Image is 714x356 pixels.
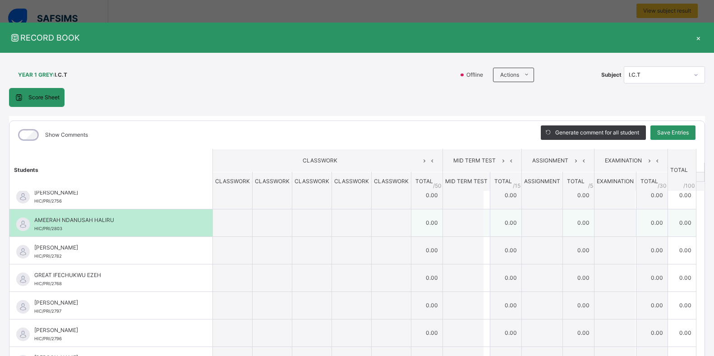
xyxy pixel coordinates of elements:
[34,299,192,307] span: [PERSON_NAME]
[529,157,572,165] span: ASSIGNMENT
[524,178,560,185] span: ASSIGNMENT
[636,319,668,347] td: 0.00
[490,264,522,291] td: 0.00
[34,244,192,252] span: [PERSON_NAME]
[18,71,55,79] span: YEAR 1 GREY :
[629,71,688,79] div: I.C.T
[490,209,522,236] td: 0.00
[658,181,667,190] span: / 30
[34,199,62,203] span: HIC/PRI/2756
[34,326,192,334] span: [PERSON_NAME]
[683,181,695,190] span: /100
[490,181,522,209] td: 0.00
[445,178,488,185] span: MID TERM TEST
[490,236,522,264] td: 0.00
[668,291,696,319] td: 0.00
[668,181,696,209] td: 0.00
[601,157,645,165] span: EXAMINATION
[16,273,30,286] img: default.svg
[636,264,668,291] td: 0.00
[494,178,512,185] span: TOTAL
[563,264,594,291] td: 0.00
[16,190,30,203] img: default.svg
[415,178,433,185] span: TOTAL
[34,281,62,286] span: HIC/PRI/2768
[668,236,696,264] td: 0.00
[450,157,499,165] span: MID TERM TEST
[563,319,594,347] td: 0.00
[411,236,443,264] td: 0.00
[668,149,696,191] th: TOTAL
[465,71,488,79] span: Offline
[16,245,30,259] img: default.svg
[34,189,192,197] span: [PERSON_NAME]
[215,178,250,185] span: CLASSWORK
[16,217,30,231] img: default.svg
[34,309,61,314] span: HIC/PRI/2797
[567,178,585,185] span: TOTAL
[16,328,30,341] img: default.svg
[295,178,329,185] span: CLASSWORK
[411,264,443,291] td: 0.00
[490,291,522,319] td: 0.00
[668,209,696,236] td: 0.00
[374,178,409,185] span: CLASSWORK
[16,300,30,314] img: default.svg
[34,216,192,224] span: AMEERAH NDANUSAH HALIRU
[411,181,443,209] td: 0.00
[334,178,369,185] span: CLASSWORK
[9,32,691,44] span: RECORD BOOK
[28,93,60,102] span: Score Sheet
[636,291,668,319] td: 0.00
[636,209,668,236] td: 0.00
[563,236,594,264] td: 0.00
[411,291,443,319] td: 0.00
[657,129,689,137] span: Save Entries
[411,209,443,236] td: 0.00
[500,71,519,79] span: Actions
[668,319,696,347] td: 0.00
[636,236,668,264] td: 0.00
[433,181,442,190] span: / 50
[691,32,705,44] div: ×
[45,131,88,139] label: Show Comments
[563,291,594,319] td: 0.00
[555,129,639,137] span: Generate comment for all student
[601,71,622,79] span: Subject
[255,178,290,185] span: CLASSWORK
[588,181,593,190] span: / 5
[513,181,521,190] span: / 15
[563,181,594,209] td: 0.00
[14,166,38,173] span: Students
[34,226,62,231] span: HIC/PRI/2803
[34,254,62,259] span: HIC/PRI/2782
[34,336,62,341] span: HIC/PRI/2796
[636,181,668,209] td: 0.00
[640,178,658,185] span: TOTAL
[55,71,67,79] span: I.C.T
[411,319,443,347] td: 0.00
[597,178,634,185] span: EXAMINATION
[34,271,192,279] span: GREAT IFECHUKWU EZEH
[220,157,420,165] span: CLASSWORK
[668,264,696,291] td: 0.00
[563,209,594,236] td: 0.00
[490,319,522,347] td: 0.00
